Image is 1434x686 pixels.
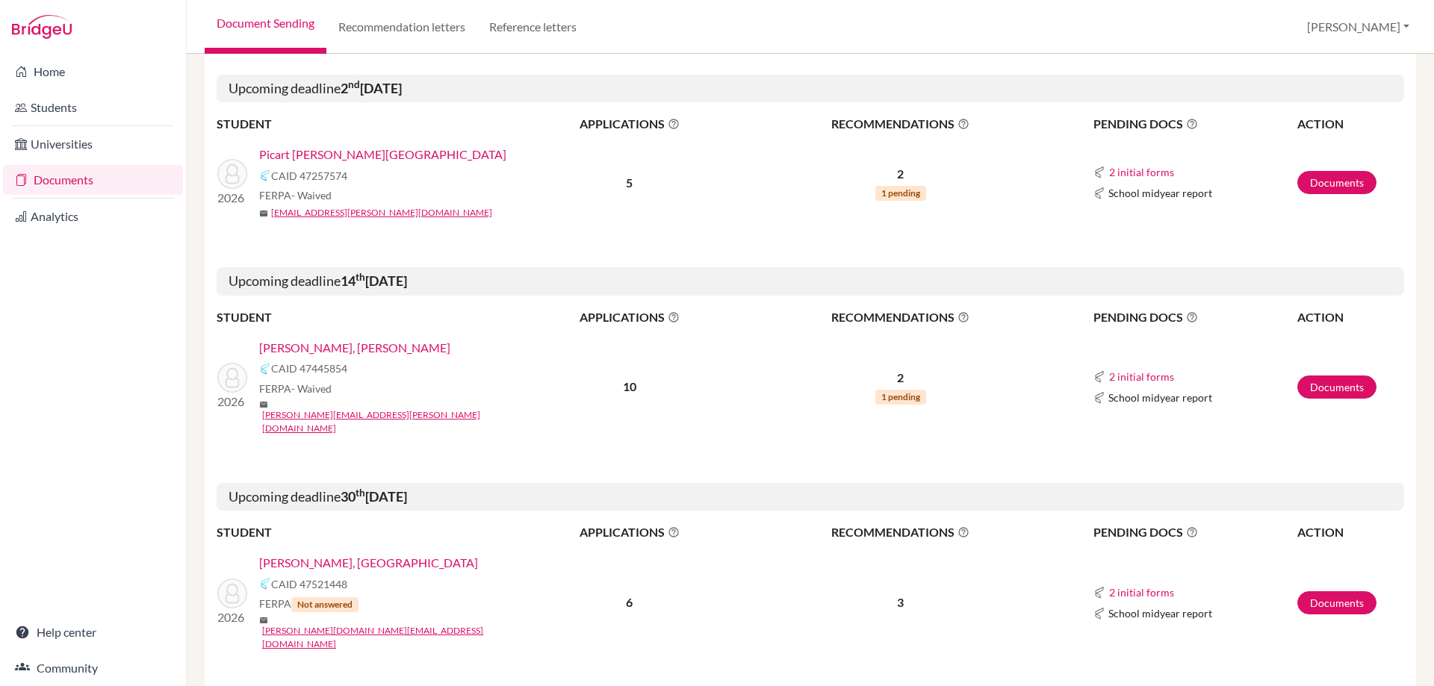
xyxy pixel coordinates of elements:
[271,361,347,376] span: CAID 47445854
[217,523,515,542] th: STUDENT
[1093,587,1105,599] img: Common App logo
[341,272,407,289] b: 14 [DATE]
[341,488,407,505] b: 30 [DATE]
[259,616,268,625] span: mail
[626,595,633,609] b: 6
[1093,371,1105,383] img: Common App logo
[626,175,633,190] b: 5
[1093,166,1105,178] img: Common App logo
[217,579,247,608] img: Boyll, Lincoln
[1093,187,1105,199] img: Common App logo
[745,369,1057,387] p: 2
[217,159,247,189] img: Picart Zarraga, Shantal
[262,408,526,435] a: [PERSON_NAME][EMAIL_ADDRESS][PERSON_NAME][DOMAIN_NAME]
[259,169,271,181] img: Common App logo
[3,202,183,231] a: Analytics
[217,363,247,393] img: Segovia Soto, Marco Andres
[1297,171,1376,194] a: Documents
[745,593,1057,611] p: 3
[1108,390,1212,405] span: School midyear report
[356,271,365,283] sup: th
[1093,523,1296,541] span: PENDING DOCS
[341,80,402,96] b: 2 [DATE]
[291,382,332,395] span: - Waived
[259,554,478,572] a: [PERSON_NAME], [GEOGRAPHIC_DATA]
[348,78,360,90] sup: nd
[875,390,926,405] span: 1 pending
[1297,114,1404,134] th: ACTION
[745,523,1057,541] span: RECOMMENDATIONS
[745,308,1057,326] span: RECOMMENDATIONS
[516,115,743,133] span: APPLICATIONS
[1108,368,1175,385] button: 2 initial forms
[259,578,271,590] img: Common App logo
[259,187,332,203] span: FERPA
[271,576,347,592] span: CAID 47521448
[1093,392,1105,404] img: Common App logo
[259,209,268,218] span: mail
[291,189,332,202] span: - Waived
[217,483,1404,511] h5: Upcoming deadline
[3,617,183,647] a: Help center
[217,189,247,207] p: 2026
[217,393,247,411] p: 2026
[1093,308,1296,326] span: PENDING DOCS
[262,624,526,651] a: [PERSON_NAME][DOMAIN_NAME][EMAIL_ADDRESS][DOMAIN_NAME]
[1108,584,1175,601] button: 2 initial forms
[217,75,1404,103] h5: Upcoming deadline
[1297,308,1404,327] th: ACTION
[875,186,926,201] span: 1 pending
[3,165,183,195] a: Documents
[217,608,247,626] p: 2026
[217,114,515,134] th: STUDENT
[1300,13,1416,41] button: [PERSON_NAME]
[3,57,183,87] a: Home
[745,165,1057,183] p: 2
[217,308,515,327] th: STUDENT
[259,339,450,357] a: [PERSON_NAME], [PERSON_NAME]
[745,115,1057,133] span: RECOMMENDATIONS
[259,596,358,612] span: FERPA
[259,400,268,409] span: mail
[1297,591,1376,614] a: Documents
[516,308,743,326] span: APPLICATIONS
[3,93,183,122] a: Students
[3,129,183,159] a: Universities
[516,523,743,541] span: APPLICATIONS
[291,597,358,612] span: Not answered
[356,487,365,499] sup: th
[1108,605,1212,621] span: School midyear report
[259,146,506,163] a: Picart [PERSON_NAME][GEOGRAPHIC_DATA]
[1093,115,1296,133] span: PENDING DOCS
[12,15,72,39] img: Bridge-U
[259,363,271,375] img: Common App logo
[623,379,636,393] b: 10
[1297,523,1404,542] th: ACTION
[1108,185,1212,201] span: School midyear report
[259,381,332,396] span: FERPA
[271,206,492,219] a: [EMAIL_ADDRESS][PERSON_NAME][DOMAIN_NAME]
[3,653,183,683] a: Community
[1108,163,1175,181] button: 2 initial forms
[271,168,347,184] span: CAID 47257574
[1297,375,1376,399] a: Documents
[217,267,1404,296] h5: Upcoming deadline
[1093,608,1105,620] img: Common App logo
